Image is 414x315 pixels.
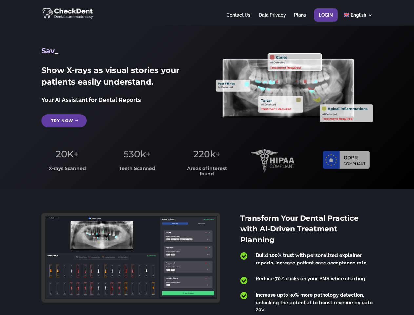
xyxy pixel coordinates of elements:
[42,7,94,19] img: CheckDent AI
[351,12,366,18] span: English
[256,292,373,313] span: Increase upto 30% more pathology detection, unlocking the potential to boost revenue by upto 20%
[216,53,372,122] img: X_Ray_annotated
[41,64,198,91] h2: Show X-rays as visual stories your patients easily understand.
[256,252,366,266] span: Build 100% trust with personalized explainer reports. Increase patient case acceptance rate
[240,214,359,244] span: Transform Your Dental Practice with AI-Driven Treatment Planning
[227,13,250,26] a: Contact Us
[41,96,141,103] span: Your AI Assistant for Dental Reports
[193,148,221,159] span: 220k+
[240,252,247,260] span: 
[124,148,151,159] span: 530k+
[294,13,306,26] a: Plans
[56,148,79,159] span: 20K+
[344,13,373,26] a: English
[256,276,365,282] span: Reduce 70% clicks on your PMS while charting
[319,13,333,26] a: Login
[259,13,286,26] a: Data Privacy
[240,291,247,300] span: 
[240,276,247,285] span: 
[41,46,55,55] span: Sav
[41,114,87,127] a: Try Now
[181,166,233,179] h3: Areas of interest found
[55,46,58,55] span: _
